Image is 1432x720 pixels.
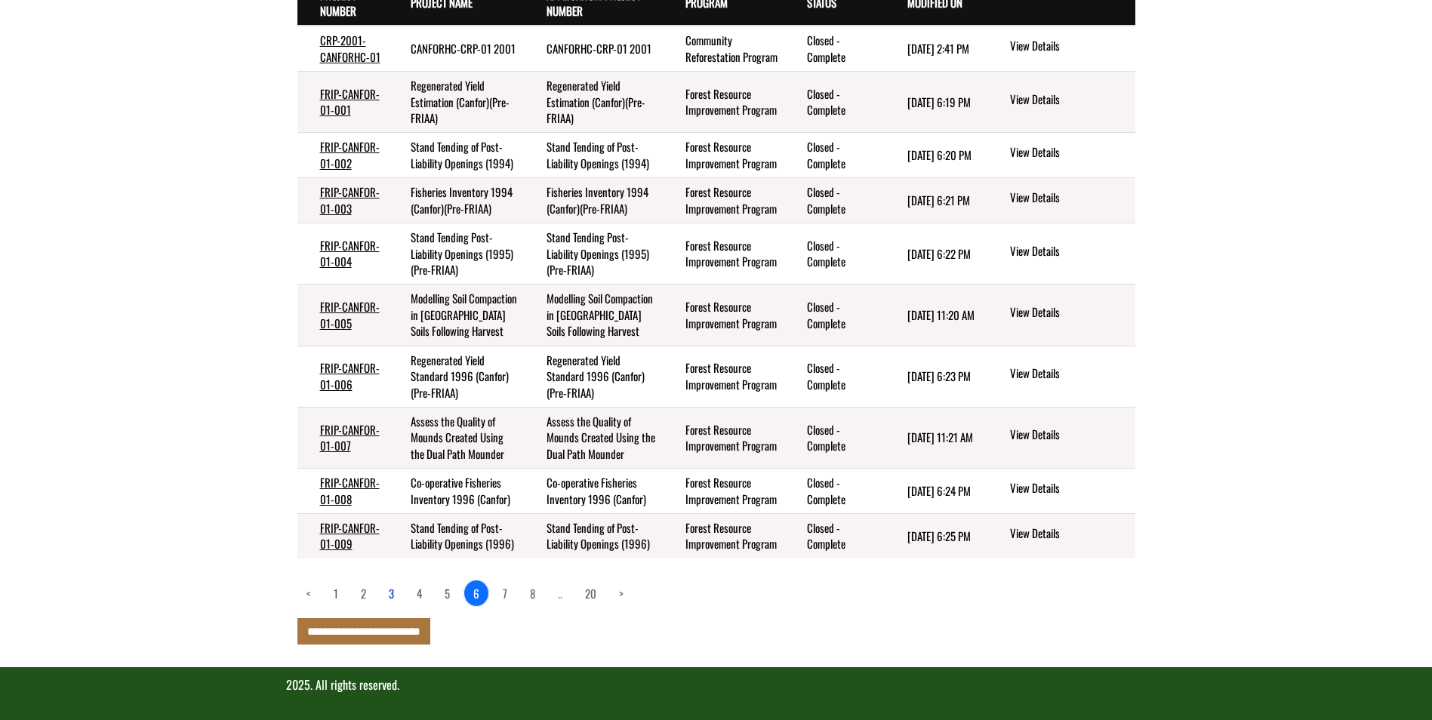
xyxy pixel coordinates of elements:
[524,178,664,223] td: Fisheries Inventory 1994 (Canfor)(Pre-FRIAA)
[380,580,403,606] a: page 3
[784,285,884,346] td: Closed - Complete
[907,192,970,208] time: [DATE] 6:21 PM
[907,146,972,163] time: [DATE] 6:20 PM
[784,223,884,285] td: Closed - Complete
[297,178,389,223] td: FRIP-CANFOR-01-003
[907,40,969,57] time: [DATE] 2:41 PM
[320,359,380,392] a: FRIP-CANFOR-01-006
[524,72,664,133] td: Regenerated Yield Estimation (Canfor)(Pre-FRIAA)
[524,223,664,285] td: Stand Tending Post-Liability Openings (1995)(Pre-FRIAA)
[985,346,1135,407] td: action menu
[784,133,884,178] td: Closed - Complete
[1010,38,1129,56] a: View details
[663,285,784,346] td: Forest Resource Improvement Program
[784,72,884,133] td: Closed - Complete
[320,85,380,118] a: FRIP-CANFOR-01-001
[663,178,784,223] td: Forest Resource Improvement Program
[576,580,605,606] a: page 20
[1010,480,1129,498] a: View details
[784,407,884,468] td: Closed - Complete
[521,580,544,606] a: page 8
[784,346,884,407] td: Closed - Complete
[985,514,1135,558] td: action menu
[297,26,389,71] td: CRP-2001-CANFORHC-01
[663,133,784,178] td: Forest Resource Improvement Program
[524,469,664,514] td: Co-operative Fisheries Inventory 1996 (Canfor)
[885,407,986,468] td: 1/30/2025 11:21 AM
[320,474,380,506] a: FRIP-CANFOR-01-008
[388,346,523,407] td: Regenerated Yield Standard 1996 (Canfor)(Pre-FRIAA)
[297,580,320,606] a: Previous page
[388,26,523,71] td: CANFORHC-CRP-01 2001
[408,580,431,606] a: page 4
[388,285,523,346] td: Modelling Soil Compaction in Alberta Soils Following Harvest
[297,72,389,133] td: FRIP-CANFOR-01-001
[885,346,986,407] td: 2/2/2025 6:23 PM
[985,407,1135,468] td: action menu
[524,26,664,71] td: CANFORHC-CRP-01 2001
[436,580,459,606] a: page 5
[286,676,1147,694] p: 2025
[1010,426,1129,445] a: View details
[1010,365,1129,383] a: View details
[885,469,986,514] td: 2/2/2025 6:24 PM
[524,285,664,346] td: Modelling Soil Compaction in Alberta Soils Following Harvest
[325,580,347,606] a: page 1
[352,580,375,606] a: page 2
[907,94,971,110] time: [DATE] 6:19 PM
[663,223,784,285] td: Forest Resource Improvement Program
[885,285,986,346] td: 1/30/2025 11:20 AM
[1010,304,1129,322] a: View details
[388,469,523,514] td: Co-operative Fisheries Inventory 1996 (Canfor)
[663,514,784,558] td: Forest Resource Improvement Program
[885,72,986,133] td: 2/2/2025 6:19 PM
[320,237,380,269] a: FRIP-CANFOR-01-004
[907,528,971,544] time: [DATE] 6:25 PM
[985,469,1135,514] td: action menu
[663,72,784,133] td: Forest Resource Improvement Program
[663,26,784,71] td: Community Reforestation Program
[388,178,523,223] td: Fisheries Inventory 1994 (Canfor)(Pre-FRIAA)
[297,133,389,178] td: FRIP-CANFOR-01-002
[985,178,1135,223] td: action menu
[388,407,523,468] td: Assess the Quality of Mounds Created Using the Dual Path Mounder
[524,407,664,468] td: Assess the Quality of Mounds Created Using the Dual Path Mounder
[985,26,1135,71] td: action menu
[320,183,380,216] a: FRIP-CANFOR-01-003
[1010,189,1129,208] a: View details
[985,133,1135,178] td: action menu
[784,514,884,558] td: Closed - Complete
[310,675,399,694] span: . All rights reserved.
[663,407,784,468] td: Forest Resource Improvement Program
[388,514,523,558] td: Stand Tending of Post-Liability Openings (1996)
[1010,144,1129,162] a: View details
[297,285,389,346] td: FRIP-CANFOR-01-005
[297,407,389,468] td: FRIP-CANFOR-01-007
[907,306,975,323] time: [DATE] 11:20 AM
[1010,243,1129,261] a: View details
[885,26,986,71] td: 9/15/2023 2:41 PM
[784,469,884,514] td: Closed - Complete
[320,519,380,552] a: FRIP-CANFOR-01-009
[985,72,1135,133] td: action menu
[985,285,1135,346] td: action menu
[663,346,784,407] td: Forest Resource Improvement Program
[320,298,380,331] a: FRIP-CANFOR-01-005
[1010,525,1129,543] a: View details
[463,580,489,607] a: 6
[885,133,986,178] td: 2/2/2025 6:20 PM
[494,580,516,606] a: page 7
[297,346,389,407] td: FRIP-CANFOR-01-006
[297,469,389,514] td: FRIP-CANFOR-01-008
[907,482,971,499] time: [DATE] 6:24 PM
[320,421,380,454] a: FRIP-CANFOR-01-007
[907,245,971,262] time: [DATE] 6:22 PM
[388,72,523,133] td: Regenerated Yield Estimation (Canfor)(Pre-FRIAA)
[388,133,523,178] td: Stand Tending of Post-Liability Openings (1994)
[885,514,986,558] td: 2/2/2025 6:25 PM
[320,32,380,64] a: CRP-2001-CANFORHC-01
[524,514,664,558] td: Stand Tending of Post-Liability Openings (1996)
[907,429,973,445] time: [DATE] 11:21 AM
[524,133,664,178] td: Stand Tending of Post-Liability Openings (1994)
[524,346,664,407] td: Regenerated Yield Standard 1996 (Canfor)(Pre-FRIAA)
